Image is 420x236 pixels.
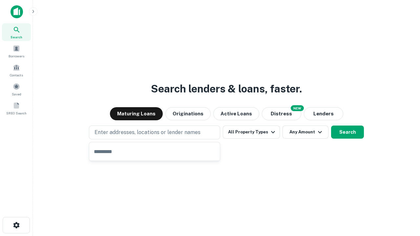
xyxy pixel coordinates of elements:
button: Active Loans [213,107,259,120]
a: Saved [2,80,31,98]
p: Enter addresses, locations or lender names [94,128,200,136]
button: Lenders [304,107,343,120]
button: Enter addresses, locations or lender names [89,126,220,139]
button: Maturing Loans [110,107,163,120]
a: SREO Search [2,99,31,117]
button: All Property Types [223,126,280,139]
a: Search [2,23,31,41]
img: capitalize-icon.png [10,5,23,18]
button: Any Amount [283,126,328,139]
a: Contacts [2,61,31,79]
h3: Search lenders & loans, faster. [151,81,302,97]
iframe: Chat Widget [387,184,420,215]
button: Search [331,126,364,139]
button: Search distressed loans with lien and other non-mortgage details. [262,107,301,120]
span: Contacts [10,72,23,78]
span: Search [10,34,22,40]
span: Saved [12,91,21,97]
span: SREO Search [6,110,27,116]
span: Borrowers [9,53,24,59]
div: NEW [291,105,304,111]
button: Originations [165,107,211,120]
a: Borrowers [2,42,31,60]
